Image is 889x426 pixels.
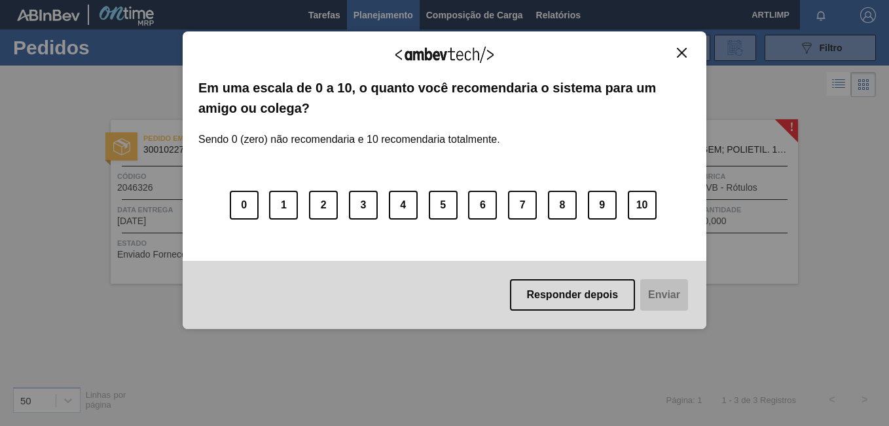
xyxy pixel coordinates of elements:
button: Responder depois [510,279,636,311]
img: Logo Ambevtech [395,47,494,63]
button: 2 [309,191,338,220]
button: 4 [389,191,418,220]
button: 6 [468,191,497,220]
button: 1 [269,191,298,220]
button: 10 [628,191,657,220]
label: Em uma escala de 0 a 10, o quanto você recomendaria o sistema para um amigo ou colega? [198,78,691,118]
button: 0 [230,191,259,220]
button: 3 [349,191,378,220]
button: 5 [429,191,458,220]
button: 9 [588,191,617,220]
button: Fechar [673,47,691,58]
label: Sendo 0 (zero) não recomendaria e 10 recomendaria totalmente. [198,118,500,145]
button: 7 [508,191,537,220]
button: 8 [548,191,577,220]
img: Fechar [677,48,687,58]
